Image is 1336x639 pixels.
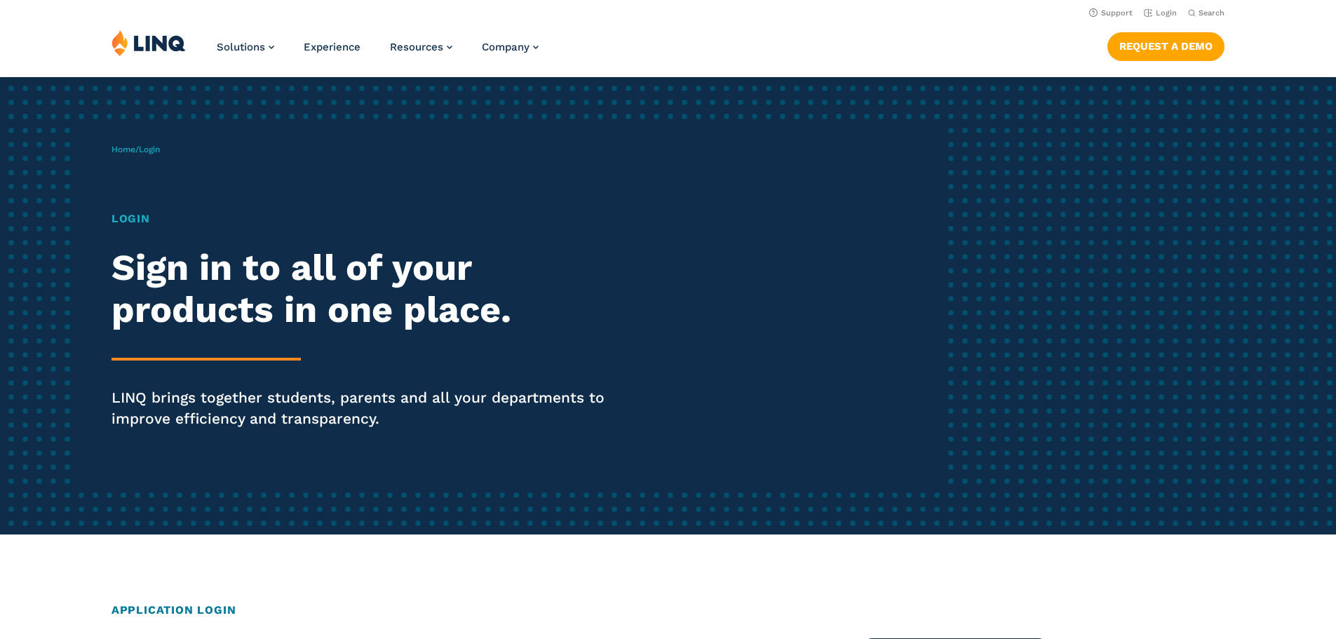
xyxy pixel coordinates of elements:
[112,247,626,331] h2: Sign in to all of your products in one place.
[112,387,626,429] p: LINQ brings together students, parents and all your departments to improve efficiency and transpa...
[217,29,539,76] nav: Primary Navigation
[1107,32,1224,60] a: Request a Demo
[112,144,135,154] a: Home
[1107,29,1224,60] nav: Button Navigation
[1188,8,1224,18] button: Open Search Bar
[390,41,443,53] span: Resources
[217,41,265,53] span: Solutions
[112,144,160,154] span: /
[304,41,360,53] a: Experience
[139,144,160,154] span: Login
[482,41,529,53] span: Company
[112,602,1224,619] h2: Application Login
[217,41,274,53] a: Solutions
[1089,8,1133,18] a: Support
[390,41,452,53] a: Resources
[482,41,539,53] a: Company
[112,29,186,56] img: LINQ | K‑12 Software
[112,210,626,227] h1: Login
[1199,8,1224,18] span: Search
[1144,8,1177,18] a: Login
